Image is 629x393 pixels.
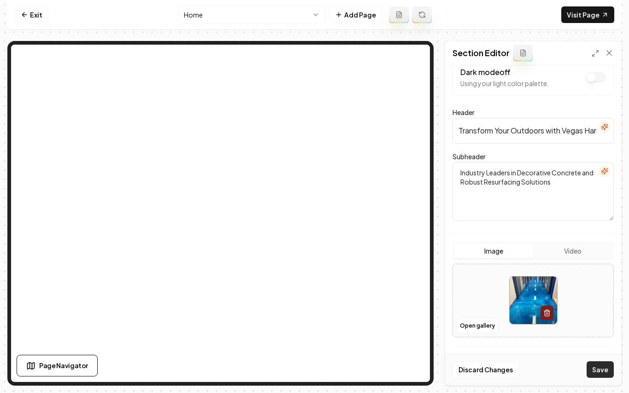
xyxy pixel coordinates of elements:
[453,152,486,161] label: Subheader
[510,277,557,324] img: image
[533,243,612,258] button: Video
[412,6,432,23] button: Regenerate page
[513,45,533,61] button: Add admin section prompt
[453,46,510,59] h2: Section Editor
[15,6,48,23] a: Exit
[453,361,519,378] button: Discard Changes
[587,361,614,378] button: Save
[389,6,409,23] button: Add admin page prompt
[453,108,475,116] label: Header
[460,79,549,88] p: Using your light color palette.
[39,361,88,370] span: Page Navigator
[460,67,511,77] label: Dark mode off
[454,243,533,258] button: Image
[329,6,382,23] button: Add Page
[457,318,498,333] button: Open gallery
[17,355,98,376] button: Page Navigator
[561,6,614,23] a: Visit Page
[453,118,614,144] input: Header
